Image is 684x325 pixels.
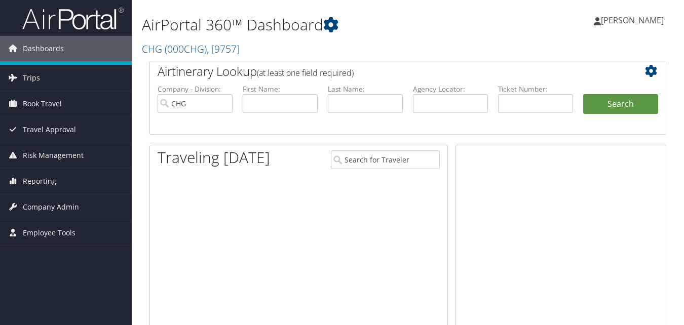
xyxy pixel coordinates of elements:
[328,84,403,94] label: Last Name:
[583,94,658,114] button: Search
[23,36,64,61] span: Dashboards
[257,67,354,78] span: (at least one field required)
[23,194,79,220] span: Company Admin
[23,143,84,168] span: Risk Management
[158,63,615,80] h2: Airtinerary Lookup
[413,84,488,94] label: Agency Locator:
[601,15,664,26] span: [PERSON_NAME]
[594,5,674,35] a: [PERSON_NAME]
[23,220,75,246] span: Employee Tools
[331,150,439,169] input: Search for Traveler
[158,84,233,94] label: Company - Division:
[23,91,62,116] span: Book Travel
[23,169,56,194] span: Reporting
[165,42,207,56] span: ( 000CHG )
[243,84,318,94] label: First Name:
[142,14,497,35] h1: AirPortal 360™ Dashboard
[22,7,124,30] img: airportal-logo.png
[23,65,40,91] span: Trips
[142,42,240,56] a: CHG
[498,84,573,94] label: Ticket Number:
[207,42,240,56] span: , [ 9757 ]
[23,117,76,142] span: Travel Approval
[158,147,270,168] h1: Traveling [DATE]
